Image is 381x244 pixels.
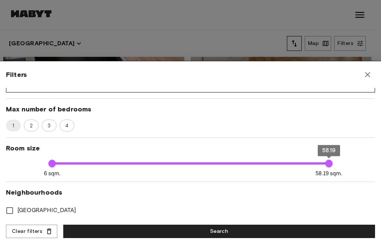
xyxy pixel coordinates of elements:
span: 58.19 [322,147,336,154]
span: [GEOGRAPHIC_DATA] [17,206,76,215]
span: 2 [26,122,37,130]
div: 1 [6,120,21,131]
span: Filters [6,70,27,79]
span: Max number of bedrooms [6,105,375,114]
span: 1 [8,122,19,130]
button: Clear filters [6,225,57,238]
span: 3 [44,122,55,130]
div: 2 [24,120,39,131]
span: Neighbourhoods [6,188,375,197]
div: 3 [42,120,57,131]
button: Search [63,225,375,238]
span: 6 sqm. [44,170,61,178]
span: 4 [61,122,73,130]
div: 4 [60,120,74,131]
span: Room size [6,144,375,153]
span: 58.19 sqm. [316,170,342,178]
